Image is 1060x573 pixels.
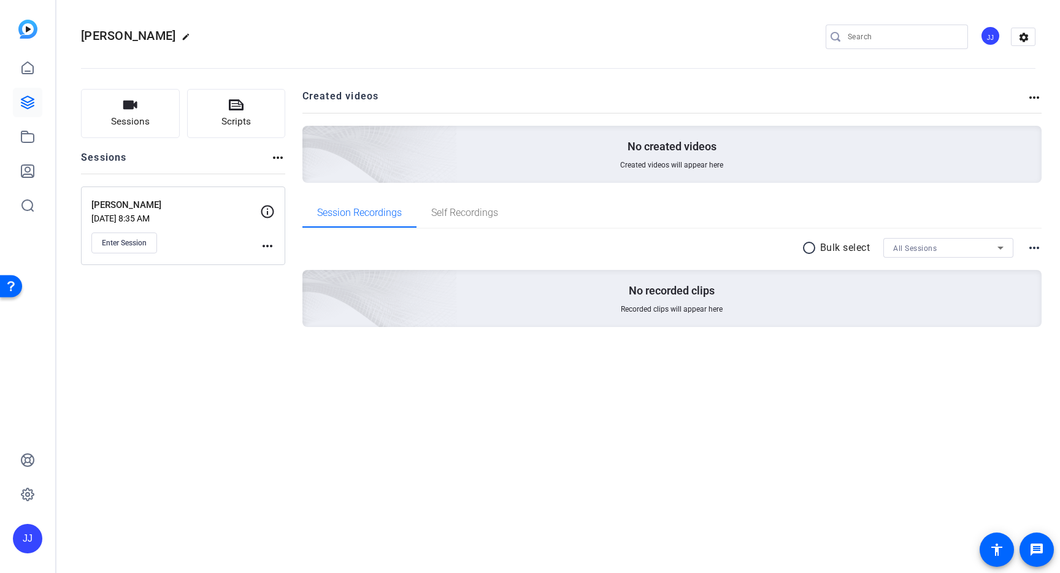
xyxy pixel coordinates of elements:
mat-icon: radio_button_unchecked [802,240,820,255]
h2: Created videos [302,89,1027,113]
button: Enter Session [91,233,157,253]
h2: Sessions [81,150,127,174]
button: Sessions [81,89,180,138]
mat-icon: more_horiz [1027,90,1042,105]
span: Enter Session [102,238,147,248]
mat-icon: more_horiz [260,239,275,253]
ngx-avatar: Jandle Johnson [980,26,1002,47]
p: No created videos [628,139,716,154]
mat-icon: more_horiz [271,150,285,165]
mat-icon: edit [182,33,196,47]
p: [DATE] 8:35 AM [91,213,260,223]
div: JJ [980,26,1000,46]
img: embarkstudio-empty-session.png [165,148,458,415]
span: Self Recordings [431,208,498,218]
span: Session Recordings [317,208,402,218]
mat-icon: settings [1012,28,1036,47]
p: [PERSON_NAME] [91,198,260,212]
mat-icon: message [1029,542,1044,557]
div: JJ [13,524,42,553]
span: All Sessions [893,244,937,253]
img: Creted videos background [165,4,458,271]
span: [PERSON_NAME] [81,28,175,43]
mat-icon: accessibility [989,542,1004,557]
button: Scripts [187,89,286,138]
mat-icon: more_horiz [1027,240,1042,255]
input: Search [848,29,958,44]
p: No recorded clips [629,283,715,298]
p: Bulk select [820,240,870,255]
span: Created videos will appear here [620,160,723,170]
span: Sessions [111,115,150,129]
img: blue-gradient.svg [18,20,37,39]
span: Scripts [221,115,251,129]
span: Recorded clips will appear here [621,304,723,314]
